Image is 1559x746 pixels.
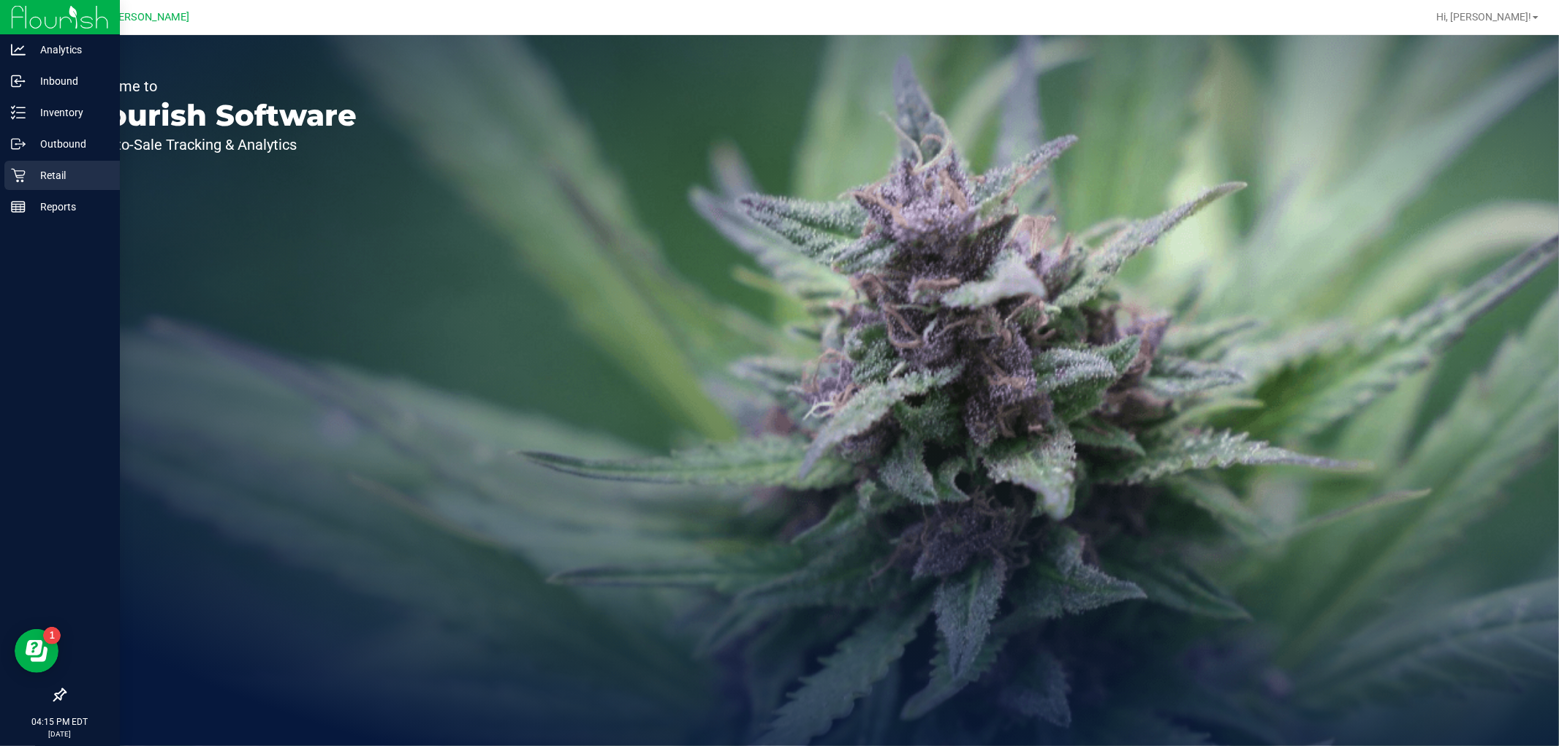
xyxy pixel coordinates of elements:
[79,101,357,130] p: Flourish Software
[109,11,189,23] span: [PERSON_NAME]
[26,167,113,184] p: Retail
[7,728,113,739] p: [DATE]
[79,79,357,94] p: Welcome to
[79,137,357,152] p: Seed-to-Sale Tracking & Analytics
[1436,11,1531,23] span: Hi, [PERSON_NAME]!
[11,199,26,214] inline-svg: Reports
[7,715,113,728] p: 04:15 PM EDT
[26,198,113,216] p: Reports
[26,104,113,121] p: Inventory
[26,41,113,58] p: Analytics
[11,168,26,183] inline-svg: Retail
[43,627,61,644] iframe: Resource center unread badge
[11,42,26,57] inline-svg: Analytics
[11,74,26,88] inline-svg: Inbound
[11,105,26,120] inline-svg: Inventory
[15,629,58,673] iframe: Resource center
[11,137,26,151] inline-svg: Outbound
[26,135,113,153] p: Outbound
[26,72,113,90] p: Inbound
